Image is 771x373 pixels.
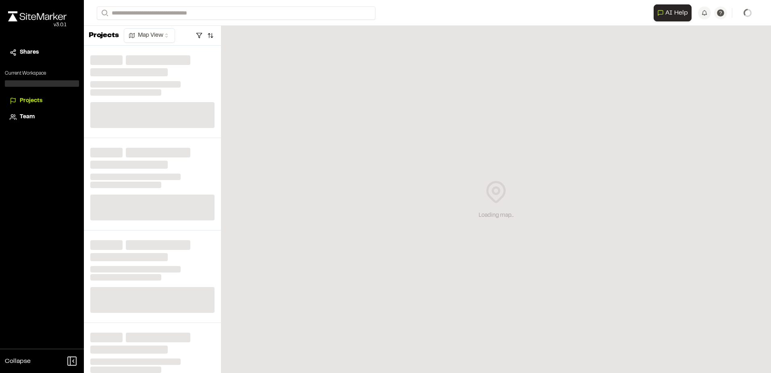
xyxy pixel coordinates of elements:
[10,96,74,105] a: Projects
[10,48,74,57] a: Shares
[89,30,119,41] p: Projects
[97,6,111,20] button: Search
[5,70,79,77] p: Current Workspace
[654,4,695,21] div: Open AI Assistant
[654,4,692,21] button: Open AI Assistant
[10,113,74,122] a: Team
[8,11,67,21] img: rebrand.png
[20,48,39,57] span: Shares
[665,8,688,18] span: AI Help
[5,356,31,366] span: Collapse
[479,211,514,220] div: Loading map...
[20,96,42,105] span: Projects
[20,113,35,122] span: Team
[8,21,67,29] div: Oh geez...please don't...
